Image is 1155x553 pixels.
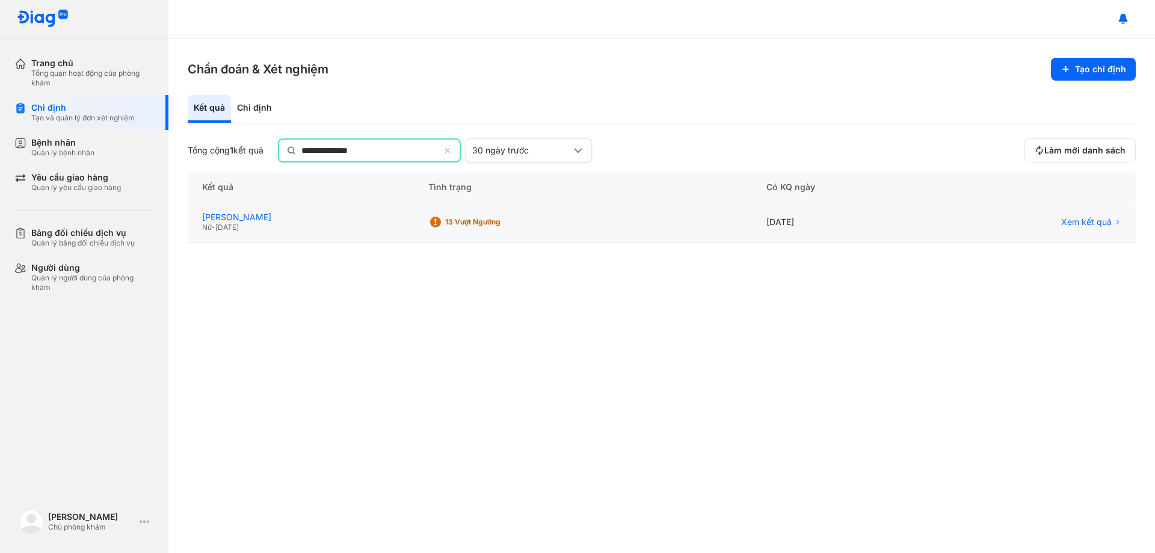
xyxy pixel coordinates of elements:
[188,172,414,202] div: Kết quả
[188,61,328,78] h3: Chẩn đoán & Xét nghiệm
[230,145,233,155] span: 1
[31,227,135,238] div: Bảng đối chiếu dịch vụ
[202,223,212,232] span: Nữ
[1051,58,1136,81] button: Tạo chỉ định
[202,212,399,223] div: [PERSON_NAME]
[752,202,931,243] div: [DATE]
[31,58,154,69] div: Trang chủ
[17,10,69,28] img: logo
[31,113,135,123] div: Tạo và quản lý đơn xét nghiệm
[1024,138,1136,162] button: Làm mới danh sách
[31,183,121,193] div: Quản lý yêu cầu giao hàng
[31,102,135,113] div: Chỉ định
[188,95,231,123] div: Kết quả
[31,273,154,292] div: Quản lý người dùng của phòng khám
[231,95,278,123] div: Chỉ định
[31,148,94,158] div: Quản lý bệnh nhân
[31,137,94,148] div: Bệnh nhân
[31,69,154,88] div: Tổng quan hoạt động của phòng khám
[1044,145,1126,156] span: Làm mới danh sách
[19,510,43,534] img: logo
[188,145,263,156] div: Tổng cộng kết quả
[212,223,215,232] span: -
[31,262,154,273] div: Người dùng
[31,172,121,183] div: Yêu cầu giao hàng
[48,511,135,522] div: [PERSON_NAME]
[31,238,135,248] div: Quản lý bảng đối chiếu dịch vụ
[215,223,239,232] span: [DATE]
[1061,217,1112,227] span: Xem kết quả
[48,522,135,532] div: Chủ phòng khám
[445,217,541,227] div: 13 Vượt ngưỡng
[414,172,752,202] div: Tình trạng
[752,172,931,202] div: Có KQ ngày
[472,145,571,156] div: 30 ngày trước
